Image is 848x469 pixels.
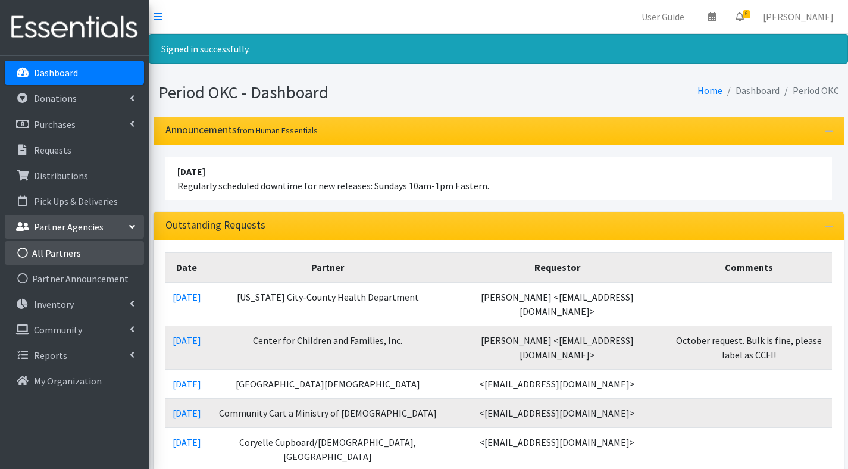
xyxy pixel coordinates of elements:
[448,369,666,398] td: <[EMAIL_ADDRESS][DOMAIN_NAME]>
[5,138,144,162] a: Requests
[173,436,201,448] a: [DATE]
[34,324,82,336] p: Community
[208,398,448,427] td: Community Cart a Ministry of [DEMOGRAPHIC_DATA]
[5,343,144,367] a: Reports
[697,85,722,96] a: Home
[5,318,144,342] a: Community
[165,252,208,282] th: Date
[5,112,144,136] a: Purchases
[780,82,839,99] li: Period OKC
[158,82,495,103] h1: Period OKC - Dashboard
[5,189,144,213] a: Pick Ups & Deliveries
[5,86,144,110] a: Donations
[726,5,753,29] a: 6
[165,124,318,136] h3: Announcements
[208,252,448,282] th: Partner
[5,215,144,239] a: Partner Agencies
[448,398,666,427] td: <[EMAIL_ADDRESS][DOMAIN_NAME]>
[448,282,666,326] td: [PERSON_NAME] <[EMAIL_ADDRESS][DOMAIN_NAME]>
[632,5,694,29] a: User Guide
[34,298,74,310] p: Inventory
[208,369,448,398] td: [GEOGRAPHIC_DATA][DEMOGRAPHIC_DATA]
[165,219,265,232] h3: Outstanding Requests
[743,10,750,18] span: 6
[173,334,201,346] a: [DATE]
[173,378,201,390] a: [DATE]
[448,326,666,369] td: [PERSON_NAME] <[EMAIL_ADDRESS][DOMAIN_NAME]>
[666,252,832,282] th: Comments
[34,170,88,182] p: Distributions
[149,34,848,64] div: Signed in successfully.
[5,292,144,316] a: Inventory
[722,82,780,99] li: Dashboard
[5,267,144,290] a: Partner Announcement
[34,349,67,361] p: Reports
[753,5,843,29] a: [PERSON_NAME]
[177,165,205,177] strong: [DATE]
[173,291,201,303] a: [DATE]
[173,407,201,419] a: [DATE]
[5,8,144,48] img: HumanEssentials
[34,221,104,233] p: Partner Agencies
[34,92,77,104] p: Donations
[34,144,71,156] p: Requests
[237,125,318,136] small: from Human Essentials
[5,164,144,187] a: Distributions
[34,375,102,387] p: My Organization
[5,61,144,85] a: Dashboard
[34,67,78,79] p: Dashboard
[165,157,832,200] li: Regularly scheduled downtime for new releases: Sundays 10am-1pm Eastern.
[5,241,144,265] a: All Partners
[666,326,832,369] td: October request. Bulk is fine, please label as CCFI!
[34,195,118,207] p: Pick Ups & Deliveries
[5,369,144,393] a: My Organization
[208,282,448,326] td: [US_STATE] City-County Health Department
[208,326,448,369] td: Center for Children and Families, Inc.
[448,252,666,282] th: Requestor
[34,118,76,130] p: Purchases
